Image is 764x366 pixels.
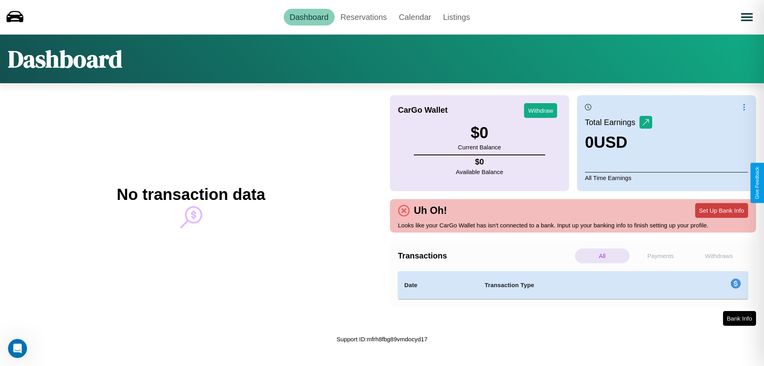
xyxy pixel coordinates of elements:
[723,311,756,326] button: Bank Info
[524,103,557,118] button: Withdraw
[393,9,437,25] a: Calendar
[437,9,476,25] a: Listings
[398,251,573,260] h4: Transactions
[284,9,335,25] a: Dashboard
[8,43,122,75] h1: Dashboard
[754,167,760,199] div: Give Feedback
[404,280,472,290] h4: Date
[398,271,748,299] table: simple table
[458,142,501,153] p: Current Balance
[456,157,503,166] h4: $ 0
[337,334,427,344] p: Support ID: mfrh8fbg89vmdocyd17
[633,249,688,263] p: Payments
[8,339,27,358] iframe: Intercom live chat
[585,115,639,129] p: Total Earnings
[736,6,758,28] button: Open menu
[117,186,265,204] h2: No transaction data
[398,220,748,231] p: Looks like your CarGo Wallet has isn't connected to a bank. Input up your banking info to finish ...
[410,205,451,216] h4: Uh Oh!
[456,166,503,177] p: Available Balance
[485,280,665,290] h4: Transaction Type
[458,124,501,142] h3: $ 0
[692,249,746,263] p: Withdraws
[398,106,448,115] h4: CarGo Wallet
[585,133,652,151] h3: 0 USD
[335,9,393,25] a: Reservations
[585,172,748,183] p: All Time Earnings
[575,249,630,263] p: All
[695,203,748,218] button: Set Up Bank Info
